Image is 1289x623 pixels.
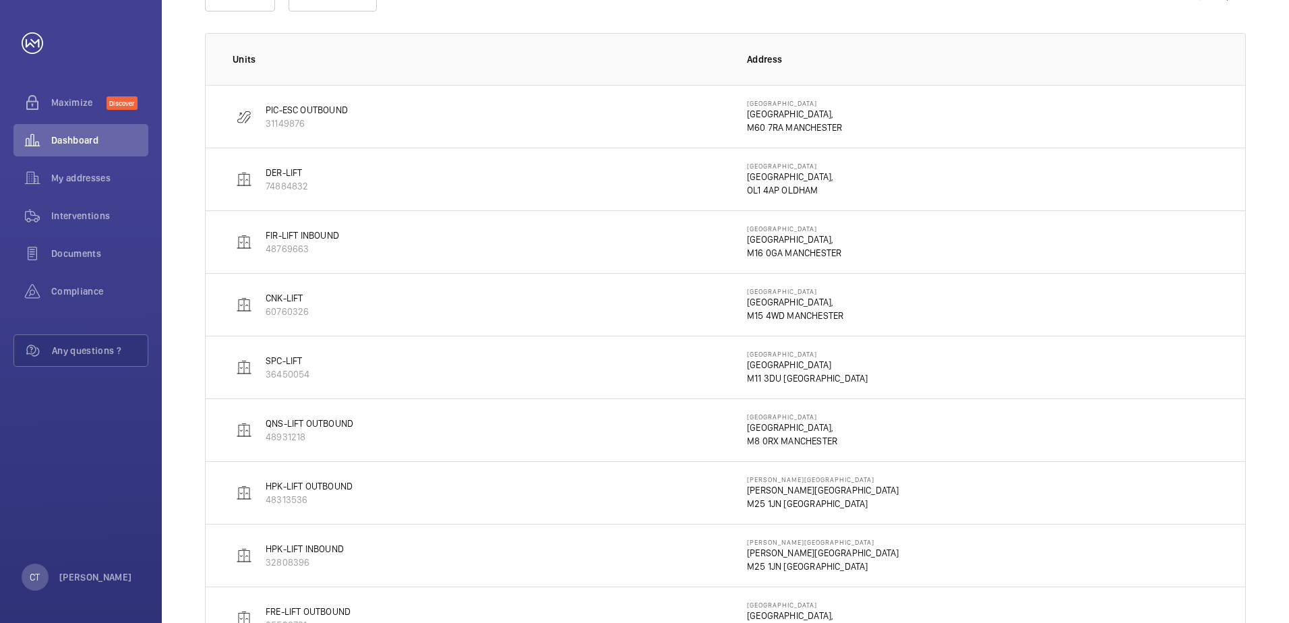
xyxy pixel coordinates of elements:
span: Compliance [51,285,148,298]
span: Maximize [51,96,107,109]
p: SPC-LIFT [266,354,309,367]
p: 60760326 [266,305,309,318]
p: HPK-LIFT OUTBOUND [266,479,353,493]
p: 48769663 [266,242,339,256]
p: Units [233,53,725,66]
p: DER-LIFT [266,166,308,179]
img: elevator.svg [236,547,252,564]
p: HPK-LIFT INBOUND [266,542,344,556]
p: [GEOGRAPHIC_DATA], [747,233,841,246]
img: elevator.svg [236,171,252,187]
p: 32808396 [266,556,344,569]
p: M25 1JN [GEOGRAPHIC_DATA] [747,560,899,573]
span: Dashboard [51,133,148,147]
img: escalator.svg [236,109,252,125]
p: CNK-LIFT [266,291,309,305]
p: [GEOGRAPHIC_DATA], [747,170,833,183]
p: PIC-ESC OUTBOUND [266,103,348,117]
p: Address [747,53,1218,66]
p: [GEOGRAPHIC_DATA] [747,601,833,609]
img: elevator.svg [236,359,252,376]
img: elevator.svg [236,234,252,250]
p: 48313536 [266,493,353,506]
p: 48931218 [266,430,353,444]
p: FIR-LIFT INBOUND [266,229,339,242]
p: 31149876 [266,117,348,130]
p: [GEOGRAPHIC_DATA] [747,350,868,358]
img: elevator.svg [236,422,252,438]
p: CT [30,570,40,584]
p: [GEOGRAPHIC_DATA] [747,358,868,372]
p: OL1 4AP OLDHAM [747,183,833,197]
p: [GEOGRAPHIC_DATA] [747,99,842,107]
p: M15 4WD MANCHESTER [747,309,843,322]
span: Documents [51,247,148,260]
p: [GEOGRAPHIC_DATA], [747,609,833,622]
span: Discover [107,96,138,110]
p: [GEOGRAPHIC_DATA], [747,421,837,434]
p: [GEOGRAPHIC_DATA] [747,413,837,421]
p: [PERSON_NAME][GEOGRAPHIC_DATA] [747,475,899,483]
p: M25 1JN [GEOGRAPHIC_DATA] [747,497,899,510]
p: [GEOGRAPHIC_DATA] [747,162,833,170]
p: [GEOGRAPHIC_DATA] [747,225,841,233]
p: [GEOGRAPHIC_DATA], [747,107,842,121]
img: elevator.svg [236,485,252,501]
p: [PERSON_NAME] [59,570,132,584]
p: M8 0RX MANCHESTER [747,434,837,448]
p: [PERSON_NAME][GEOGRAPHIC_DATA] [747,483,899,497]
p: M60 7RA MANCHESTER [747,121,842,134]
p: M11 3DU [GEOGRAPHIC_DATA] [747,372,868,385]
p: [PERSON_NAME][GEOGRAPHIC_DATA] [747,546,899,560]
p: 36450054 [266,367,309,381]
span: My addresses [51,171,148,185]
p: FRE-LIFT OUTBOUND [266,605,351,618]
p: M16 0GA MANCHESTER [747,246,841,260]
p: [PERSON_NAME][GEOGRAPHIC_DATA] [747,538,899,546]
span: Interventions [51,209,148,222]
img: elevator.svg [236,297,252,313]
p: [GEOGRAPHIC_DATA] [747,287,843,295]
span: Any questions ? [52,344,148,357]
p: QNS-LIFT OUTBOUND [266,417,353,430]
p: [GEOGRAPHIC_DATA], [747,295,843,309]
p: 74884832 [266,179,308,193]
